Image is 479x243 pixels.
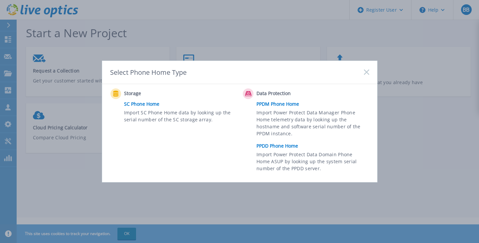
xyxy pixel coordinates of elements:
[256,141,372,151] a: PPDD Phone Home
[124,109,235,124] span: Import SC Phone Home data by looking up the serial number of the SC storage array.
[256,99,372,109] a: PPDM Phone Home
[256,151,367,174] span: Import Power Protect Data Domain Phone Home ASUP by looking up the system serial number of the PP...
[256,109,367,140] span: Import Power Protect Data Manager Phone Home telemetry data by looking up the hostname and softwa...
[110,68,187,77] div: Select Phone Home Type
[124,99,240,109] a: SC Phone Home
[256,90,323,98] span: Data Protection
[124,90,190,98] span: Storage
